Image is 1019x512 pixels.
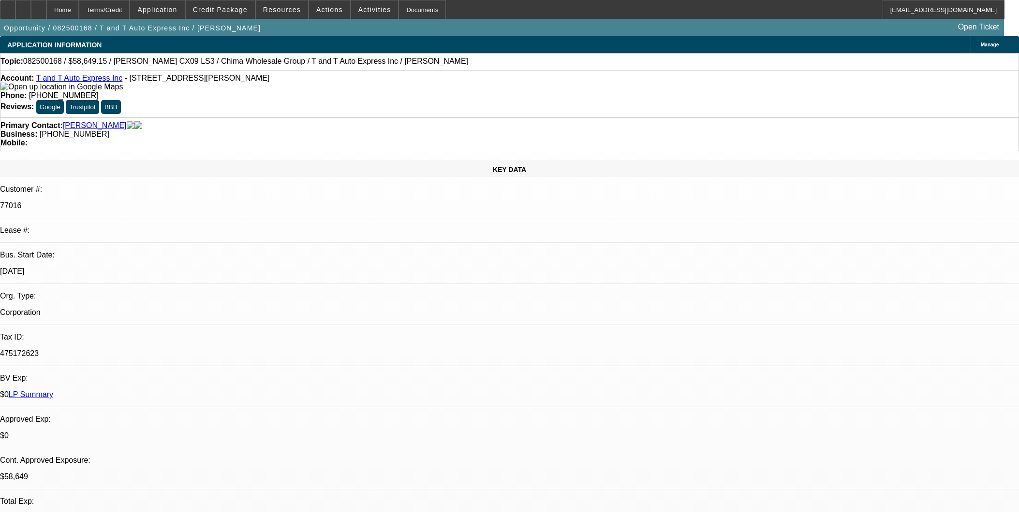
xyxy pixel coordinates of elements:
span: Actions [316,6,343,14]
button: Credit Package [186,0,255,19]
span: APPLICATION INFORMATION [7,41,102,49]
strong: Reviews: [0,102,34,111]
strong: Topic: [0,57,23,66]
button: Trustpilot [66,100,99,114]
strong: Mobile: [0,139,28,147]
a: View Google Maps [0,83,123,91]
a: Open Ticket [954,19,1003,35]
span: - [STREET_ADDRESS][PERSON_NAME] [125,74,270,82]
span: Activities [358,6,391,14]
span: 082500168 / $58,649.15 / [PERSON_NAME] CX09 LS3 / Chima Wholesale Group / T and T Auto Express In... [23,57,468,66]
a: T and T Auto Express Inc [36,74,122,82]
span: Opportunity / 082500168 / T and T Auto Express Inc / [PERSON_NAME] [4,24,261,32]
span: Manage [981,42,999,47]
a: [PERSON_NAME] [63,121,127,130]
button: Google [36,100,64,114]
img: facebook-icon.png [127,121,134,130]
span: KEY DATA [493,166,526,173]
span: [PHONE_NUMBER] [29,91,99,100]
a: LP Summary [9,390,53,398]
button: Application [130,0,184,19]
button: BBB [101,100,121,114]
button: Activities [351,0,399,19]
span: [PHONE_NUMBER] [40,130,109,138]
strong: Primary Contact: [0,121,63,130]
span: Resources [263,6,301,14]
img: linkedin-icon.png [134,121,142,130]
span: Application [137,6,177,14]
strong: Account: [0,74,34,82]
button: Resources [256,0,308,19]
strong: Phone: [0,91,27,100]
strong: Business: [0,130,37,138]
span: Credit Package [193,6,248,14]
button: Actions [309,0,350,19]
img: Open up location in Google Maps [0,83,123,91]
